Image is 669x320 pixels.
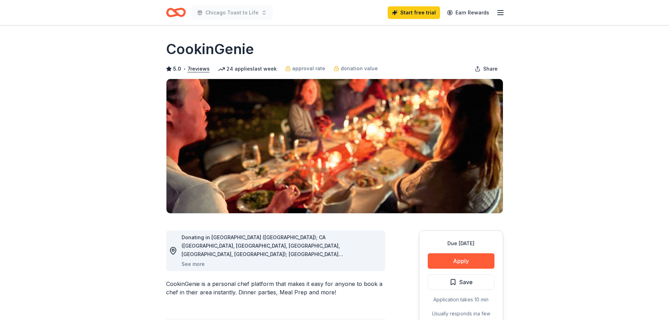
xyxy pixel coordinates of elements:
button: Apply [428,253,494,269]
img: Image for CookinGenie [166,79,503,213]
div: 24 applies last week [218,65,277,73]
span: 5.0 [173,65,181,73]
button: Save [428,274,494,290]
a: Start free trial [388,6,440,19]
a: donation value [334,64,378,73]
button: See more [182,260,205,268]
span: Chicago Toast to Life [205,8,258,17]
div: Due [DATE] [428,239,494,248]
span: • [183,66,185,72]
h1: CookinGenie [166,39,254,59]
div: CookinGenie is a personal chef platform that makes it easy for anyone to book a chef in their are... [166,280,385,296]
span: approval rate [292,64,325,73]
span: donation value [341,64,378,73]
button: Share [469,62,503,76]
button: Chicago Toast to Life [191,6,273,20]
div: Application takes 10 min [428,295,494,304]
a: approval rate [285,64,325,73]
span: Share [483,65,498,73]
span: Save [459,277,473,287]
button: 7reviews [188,65,210,73]
a: Earn Rewards [443,6,493,19]
a: Home [166,4,186,21]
